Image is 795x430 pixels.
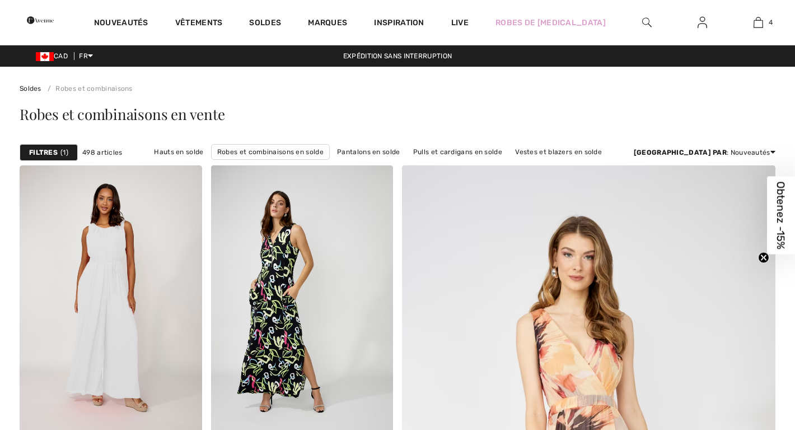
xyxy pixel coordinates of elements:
span: CAD [36,52,72,60]
a: Hauts en solde [148,145,209,159]
span: 4 [769,17,773,27]
span: Obtenez -15% [775,181,788,249]
span: 498 articles [82,147,123,158]
div: : Nouveautés [634,147,775,158]
span: Inspiration [374,18,424,30]
a: Se connecter [689,16,716,30]
img: recherche [642,16,652,29]
a: Soldes [20,85,41,93]
strong: Filtres [29,147,58,158]
a: Live [451,17,469,29]
a: Vêtements [175,18,223,30]
a: Robes de [MEDICAL_DATA] [495,17,606,29]
img: 1ère Avenue [27,9,54,31]
a: Robes et combinaisons [43,85,133,93]
span: FR [79,52,93,60]
a: Pantalons en solde [331,145,405,159]
a: Nouveautés [94,18,148,30]
a: 4 [731,16,785,29]
img: Canadian Dollar [36,52,54,61]
a: Soldes [249,18,281,30]
a: Jupes en solde [289,160,350,174]
a: Vêtements d'extérieur en solde [352,160,467,174]
a: Marques [308,18,347,30]
img: Mes infos [698,16,707,29]
iframe: Ouvre un widget dans lequel vous pouvez chatter avec l’un de nos agents [722,346,784,374]
a: Pulls et cardigans en solde [408,145,508,159]
strong: [GEOGRAPHIC_DATA] par [634,149,727,156]
div: Obtenez -15%Close teaser [767,176,795,254]
button: Close teaser [758,252,769,263]
a: Robes et combinaisons en solde [211,144,330,160]
img: Mon panier [754,16,763,29]
a: Vestes et blazers en solde [509,145,607,159]
span: Robes et combinaisons en vente [20,104,225,124]
span: 1 [60,147,68,158]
